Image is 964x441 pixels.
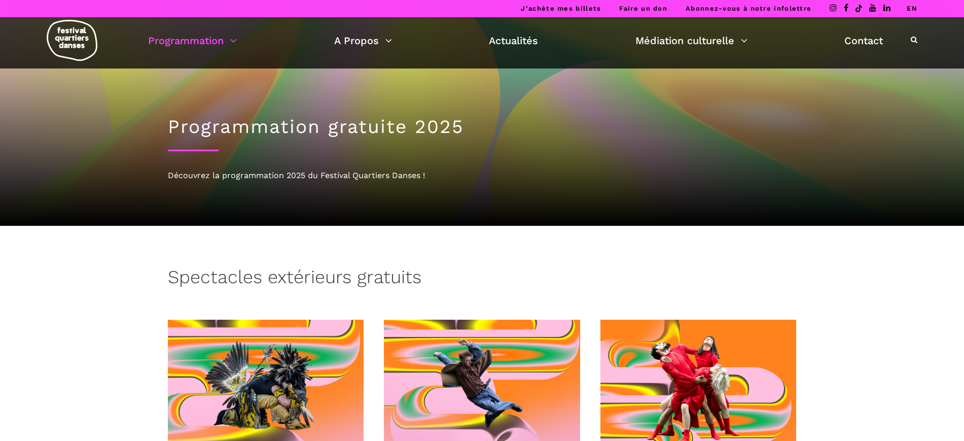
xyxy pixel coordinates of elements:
a: EN [907,5,917,12]
a: Abonnez-vous à notre infolettre [686,5,811,12]
a: Programmation [148,32,237,49]
a: Actualités [489,32,538,49]
div: Découvrez la programmation 2025 du Festival Quartiers Danses ! [168,169,797,182]
a: Médiation culturelle [635,32,747,49]
a: Contact [844,32,883,49]
h1: Programmation gratuite 2025 [168,116,797,138]
a: Faire un don [619,5,667,12]
img: logo-fqd-med [47,20,97,61]
a: A Propos [334,32,392,49]
a: J’achète mes billets [521,5,601,12]
h3: Spectacles extérieurs gratuits [168,266,421,292]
